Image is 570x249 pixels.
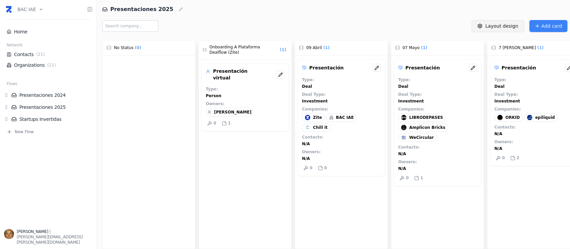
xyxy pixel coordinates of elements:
[494,77,506,82] p: Type :
[505,115,520,120] span: ORKID
[494,139,513,145] p: Owners :
[529,20,567,32] button: Add card
[502,64,536,71] p: Presentación
[134,44,143,51] span: ( 0 )
[398,98,424,104] p: Investment
[110,5,173,13] span: Presentaciones 2025
[305,115,310,120] img: Zite
[527,115,532,120] img: epiliquid
[494,92,518,97] p: Deal Type :
[306,45,322,50] span: 09 Abril
[324,165,327,171] p: 0
[398,159,417,165] p: Owners :
[398,151,406,157] span: N/A
[536,44,545,51] span: ( 1 )
[502,155,505,161] p: 0
[535,115,555,120] span: epiliquid
[213,68,263,81] p: Presentación virtual
[7,51,90,58] a: Contacts(21)
[398,166,406,171] span: N/A
[485,23,518,29] span: Layout design
[4,116,92,122] div: Startups Invertidas
[302,135,323,140] p: Contacts :
[420,175,423,181] p: 1
[499,45,536,50] span: 7 [PERSON_NAME]
[517,155,519,161] p: 2
[401,135,406,140] img: WeCircular
[313,125,328,130] span: Chill it
[401,125,406,130] img: Amplicon Bricks
[310,165,312,171] p: 0
[214,109,251,115] span: [PERSON_NAME]
[305,125,310,130] img: Chill it
[494,106,521,112] p: Companies :
[336,115,354,120] span: BAC IAE
[302,92,326,97] p: Deal Type :
[302,98,328,104] p: Investment
[7,81,17,86] span: Flows
[278,46,288,53] span: ( 1 )
[409,135,434,140] span: WeCircular
[209,44,278,55] span: Onboarding a Plataforma Dealflow (Zite)
[494,98,520,104] p: Investment
[313,115,322,120] span: Zite
[17,229,48,234] span: [PERSON_NAME]
[494,124,516,130] p: Contacts :
[398,145,419,150] p: Contacts :
[4,104,92,110] div: Presentaciones 2025
[7,62,90,68] a: Organizations(21)
[7,28,90,35] a: Home
[206,101,224,106] p: Owners :
[302,77,314,82] p: Type :
[4,92,92,98] div: Presentaciones 2024
[494,84,504,89] p: Deal
[494,146,502,151] span: N/A
[409,125,445,130] span: Amplicon Bricks
[541,23,562,29] span: Add card
[17,2,43,17] button: BAC IAE
[17,229,92,234] div: |
[497,115,503,120] img: ORKID
[391,55,484,186] div: PresentaciónType:DealDeal Type:InvestmentCompanies:LIBRODEPASESLIBRODEPASESAmplicon BricksAmplico...
[11,116,92,122] a: Startups Invertidas
[206,86,218,92] p: Type :
[4,129,92,135] button: New Flow
[401,115,406,120] img: LIBRODEPASES
[302,156,310,161] span: N/A
[398,92,422,97] p: Deal Type :
[114,45,133,50] span: No Status
[302,149,321,155] p: Owners :
[405,64,440,71] p: Presentación
[409,115,443,120] span: LIBRODEPASES
[228,120,231,126] p: 1
[309,64,344,71] p: Presentación
[302,106,328,112] p: Companies :
[398,106,424,112] p: Companies :
[402,45,419,50] span: 07 Mayo
[213,120,216,126] p: 0
[419,44,428,51] span: ( 1 )
[406,175,408,181] p: 0
[471,20,524,32] button: Layout design
[494,131,502,137] span: N/A
[302,141,310,147] span: N/A
[295,55,388,176] div: PresentaciónType:DealDeal Type:InvestmentCompanies:ZiteZiteBAC IAEChill itChill itContacts:N/AOwn...
[199,59,292,132] div: Presentación virtualType:PersonOwners:[PERSON_NAME]01
[11,92,92,98] a: Presentaciones 2024
[17,234,92,245] div: [PERSON_NAME][EMAIL_ADDRESS][PERSON_NAME][DOMAIN_NAME]
[206,93,221,98] p: Person
[35,52,46,57] span: ( 21 )
[398,77,410,82] p: Type :
[302,84,312,89] p: Deal
[398,84,408,89] p: Deal
[46,62,57,68] span: ( 21 )
[11,104,92,110] a: Presentaciones 2025
[4,42,92,49] div: Network
[102,20,158,32] input: Search company...
[322,44,331,51] span: ( 1 )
